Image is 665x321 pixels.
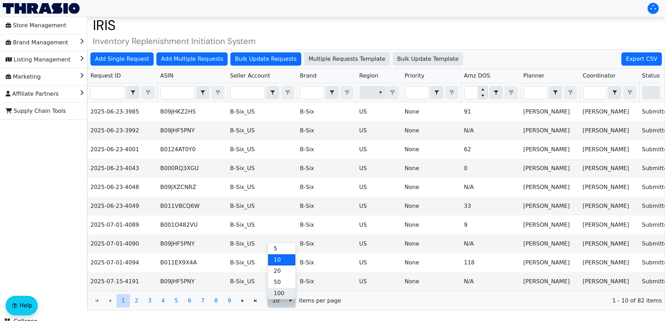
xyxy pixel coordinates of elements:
[214,297,218,305] span: 8
[297,178,356,197] td: B-Six
[6,105,66,117] span: Supply Chain Tools
[580,253,639,272] td: [PERSON_NAME]
[297,121,356,140] td: B-Six
[297,102,356,121] td: B-Six
[356,140,402,159] td: US
[231,86,264,99] input: Filter
[580,83,639,102] th: Filter
[461,121,520,140] td: N/A
[249,294,262,307] button: Go to the last page
[489,86,503,99] span: Choose Operator
[520,234,580,253] td: [PERSON_NAME]
[227,140,297,159] td: B-Six_US
[402,253,461,272] td: None
[583,86,606,99] input: Filter
[549,86,562,99] span: Choose Operator
[228,297,231,305] span: 9
[580,102,639,121] td: [PERSON_NAME]
[461,83,520,102] th: Filter
[196,86,209,99] span: Choose Operator
[297,159,356,178] td: B-Six
[300,72,317,80] span: Brand
[297,197,356,216] td: B-Six
[157,216,227,234] td: B001O482VU
[626,55,657,63] span: Export CSV
[157,234,227,253] td: B09JHF5PNY
[520,253,580,272] td: [PERSON_NAME]
[297,234,356,253] td: B-Six
[170,294,183,307] button: Page 5
[197,86,209,99] button: select
[157,272,227,291] td: B09JHF5PNY
[274,256,281,264] span: 10
[397,55,459,63] span: Bulk Update Template
[87,17,665,34] h1: IRIS
[88,197,157,216] td: 2025-06-23-4049
[465,86,478,99] input: Filter
[272,297,281,305] span: 10
[236,294,249,307] button: Go to the next page
[299,297,341,305] span: items per page
[183,294,196,307] button: Page 6
[227,253,297,272] td: B-Six_US
[402,197,461,216] td: None
[580,234,639,253] td: [PERSON_NAME]
[285,294,295,307] button: select
[230,72,270,80] span: Seller Account
[402,121,461,140] td: None
[88,291,665,310] div: Page 1 of 9
[621,52,662,66] button: Export CSV
[524,86,547,99] input: Filter
[157,178,227,197] td: B09JXZCNRZ
[461,197,520,216] td: 33
[461,159,520,178] td: 0
[520,272,580,291] td: [PERSON_NAME]
[580,178,639,197] td: [PERSON_NAME]
[356,178,402,197] td: US
[157,121,227,140] td: B09JHF5PNY
[227,159,297,178] td: B-Six_US
[274,245,277,253] span: 5
[356,197,402,216] td: US
[266,86,279,99] button: select
[88,234,157,253] td: 2025-07-01-4090
[227,216,297,234] td: B-Six_US
[90,52,154,66] button: Add Single Request
[580,140,639,159] td: [PERSON_NAME]
[156,52,228,66] button: Add Multiple Requests
[157,140,227,159] td: B0124AT0Y0
[464,72,490,80] span: Amz DOS
[430,86,443,99] span: Choose Operator
[461,253,520,272] td: 118
[478,86,488,93] button: Increase value
[157,197,227,216] td: B011VBCQ6W
[121,297,125,305] span: 1
[549,86,562,99] button: select
[520,102,580,121] td: [PERSON_NAME]
[157,253,227,272] td: B011EX9X4A
[301,86,324,99] input: Filter
[523,72,545,80] span: Planner
[297,216,356,234] td: B-Six
[88,121,157,140] td: 2025-06-23-3992
[461,102,520,121] td: 91
[157,159,227,178] td: B000RQ3XGU
[297,140,356,159] td: B-Six
[520,197,580,216] td: [PERSON_NAME]
[88,83,157,102] th: Filter
[490,86,502,99] button: select
[268,294,296,307] span: Page size
[405,72,424,80] span: Priority
[356,83,402,102] th: Filter
[297,253,356,272] td: B-Six
[6,20,66,31] span: Store Management
[117,294,130,307] button: Page 1
[227,272,297,291] td: B-Six_US
[356,216,402,234] td: US
[161,297,165,305] span: 4
[6,88,59,100] span: Affiliate Partners
[520,216,580,234] td: [PERSON_NAME]
[6,71,41,82] span: Marketing
[157,102,227,121] td: B09JHKZ2HS
[580,121,639,140] td: [PERSON_NAME]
